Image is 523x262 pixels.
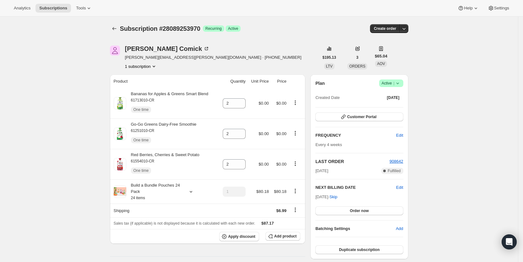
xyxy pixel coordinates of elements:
[219,74,248,88] th: Quantity
[259,101,269,106] span: $0.00
[76,6,86,11] span: Tools
[126,152,199,177] div: Red Berries, Cherries & Sweet Potato
[131,159,155,163] small: 61554010-CR
[315,95,340,101] span: Created Date
[315,245,403,254] button: Duplicate subscription
[347,114,376,119] span: Customer Portal
[259,131,269,136] span: $0.00
[265,232,300,241] button: Add product
[133,107,149,112] span: One time
[131,98,155,102] small: 61713010-CR
[114,158,126,171] img: product img
[388,168,400,173] span: Fulfilled
[315,112,403,121] button: Customer Portal
[125,54,302,61] span: [PERSON_NAME][EMAIL_ADDRESS][PERSON_NAME][DOMAIN_NAME] · [PHONE_NUMBER]
[271,74,288,88] th: Price
[110,24,119,33] button: Subscriptions
[125,46,210,52] div: [PERSON_NAME] Comick
[315,132,396,139] h2: FREQUENCY
[390,158,403,165] button: 908642
[110,46,120,56] span: Allison Comick
[290,188,300,194] button: Product actions
[131,128,155,133] small: 61251010-CR
[14,6,30,11] span: Analytics
[133,168,149,173] span: One time
[39,6,67,11] span: Subscriptions
[126,182,183,201] div: Build a Bundle Pouches 24 Pack
[330,194,337,200] span: Skip
[396,226,403,232] span: Add
[387,95,400,100] span: [DATE]
[326,192,341,202] button: Skip
[205,26,222,31] span: Recurring
[228,26,238,31] span: Active
[315,158,390,165] h2: LAST ORDER
[350,208,369,213] span: Order now
[72,4,96,13] button: Tools
[356,55,358,60] span: 3
[126,91,208,116] div: Bananas for Apples & Greens Smart Blend
[370,24,400,33] button: Create order
[502,234,517,249] div: Open Intercom Messenger
[375,53,387,59] span: $65.04
[256,189,269,194] span: $80.18
[315,142,342,147] span: Every 4 weeks
[326,64,333,68] span: LTV
[248,74,271,88] th: Unit Price
[377,62,385,66] span: AOV
[274,234,297,239] span: Add product
[315,80,325,86] h2: Plan
[290,160,300,167] button: Product actions
[315,184,396,191] h2: NEXT BILLING DATE
[114,97,126,110] img: product img
[131,196,145,200] small: 24 items
[114,221,255,226] span: Sales tax (if applicable) is not displayed because it is calculated with each new order.
[261,221,274,226] span: $87.17
[382,80,401,86] span: Active
[339,247,379,252] span: Duplicate subscription
[110,204,219,217] th: Shipping
[133,138,149,143] span: One time
[392,130,407,140] button: Edit
[110,74,219,88] th: Product
[35,4,71,13] button: Subscriptions
[274,189,286,194] span: $80.18
[315,168,328,174] span: [DATE]
[290,130,300,137] button: Product actions
[315,226,396,232] h6: Batching Settings
[494,6,509,11] span: Settings
[383,93,403,102] button: [DATE]
[396,132,403,139] span: Edit
[276,208,286,213] span: $6.99
[276,162,286,166] span: $0.00
[319,53,340,62] button: $195.13
[484,4,513,13] button: Settings
[315,206,403,215] button: Order now
[114,128,126,140] img: product img
[454,4,482,13] button: Help
[396,184,403,191] button: Edit
[259,162,269,166] span: $0.00
[390,159,403,164] a: 908642
[315,194,337,199] span: [DATE] ·
[323,55,336,60] span: $195.13
[228,234,255,239] span: Apply discount
[374,26,396,31] span: Create order
[125,63,157,69] button: Product actions
[120,25,200,32] span: Subscription #28089253970
[276,131,286,136] span: $0.00
[349,64,365,68] span: ORDERS
[290,206,300,213] button: Shipping actions
[126,121,197,146] div: Go-Go Greens Dairy-Free Smoothie
[276,101,286,106] span: $0.00
[464,6,472,11] span: Help
[392,224,407,234] button: Add
[352,53,362,62] button: 3
[219,232,259,241] button: Apply discount
[290,99,300,106] button: Product actions
[10,4,34,13] button: Analytics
